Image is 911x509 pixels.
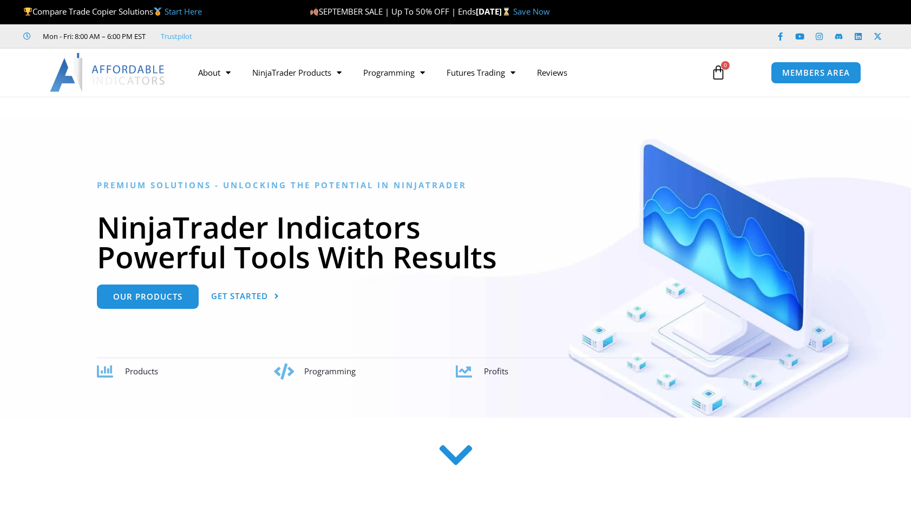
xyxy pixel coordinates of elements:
img: 🏆 [24,8,32,16]
img: LogoAI | Affordable Indicators – NinjaTrader [50,53,166,92]
span: Programming [304,366,356,376]
a: Save Now [513,6,550,17]
h1: NinjaTrader Indicators Powerful Tools With Results [97,212,814,272]
a: Reviews [526,60,578,85]
a: Get Started [211,285,279,309]
a: 0 [694,57,742,88]
img: 🍂 [310,8,318,16]
span: Compare Trade Copier Solutions [23,6,202,17]
span: 0 [721,61,730,70]
span: Get Started [211,292,268,300]
span: SEPTEMBER SALE | Up To 50% OFF | Ends [310,6,476,17]
strong: [DATE] [476,6,513,17]
a: Programming [352,60,436,85]
nav: Menu [187,60,698,85]
span: Our Products [113,293,182,301]
a: Start Here [165,6,202,17]
h6: Premium Solutions - Unlocking the Potential in NinjaTrader [97,180,814,190]
span: Profits [484,366,508,376]
a: Trustpilot [161,30,192,43]
a: About [187,60,241,85]
span: Products [125,366,158,376]
img: 🥇 [154,8,162,16]
a: MEMBERS AREA [771,62,861,84]
span: Mon - Fri: 8:00 AM – 6:00 PM EST [40,30,146,43]
span: MEMBERS AREA [782,69,850,77]
a: Futures Trading [436,60,526,85]
a: NinjaTrader Products [241,60,352,85]
img: ⌛ [502,8,510,16]
a: Our Products [97,285,199,309]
